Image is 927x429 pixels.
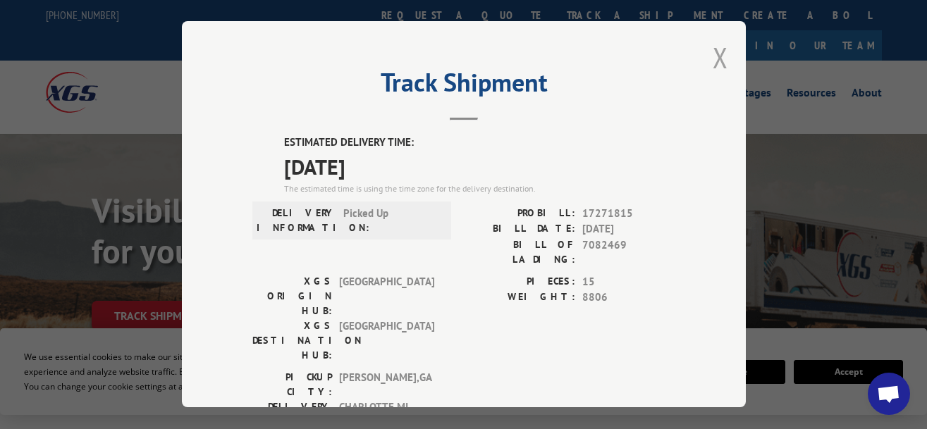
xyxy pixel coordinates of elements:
span: 17271815 [582,206,675,222]
label: XGS ORIGIN HUB: [252,274,332,318]
label: ESTIMATED DELIVERY TIME: [284,135,675,151]
span: Picked Up [343,206,438,235]
label: BILL DATE: [464,222,575,238]
label: WEIGHT: [464,290,575,306]
span: 8806 [582,290,675,306]
button: Close modal [713,39,728,76]
span: 15 [582,274,675,290]
span: [DATE] [284,151,675,182]
div: Open chat [868,373,910,415]
span: 7082469 [582,237,675,267]
label: BILL OF LADING: [464,237,575,267]
span: [GEOGRAPHIC_DATA] [339,274,434,318]
label: PICKUP CITY: [252,370,332,399]
span: [DATE] [582,222,675,238]
span: CHARLOTTE , MI [339,399,434,429]
label: PIECES: [464,274,575,290]
label: DELIVERY INFORMATION: [257,206,336,235]
label: PROBILL: [464,206,575,222]
span: [PERSON_NAME] , GA [339,370,434,399]
h2: Track Shipment [252,73,675,99]
label: DELIVERY CITY: [252,399,332,429]
div: The estimated time is using the time zone for the delivery destination. [284,182,675,195]
label: XGS DESTINATION HUB: [252,318,332,363]
span: [GEOGRAPHIC_DATA] [339,318,434,363]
